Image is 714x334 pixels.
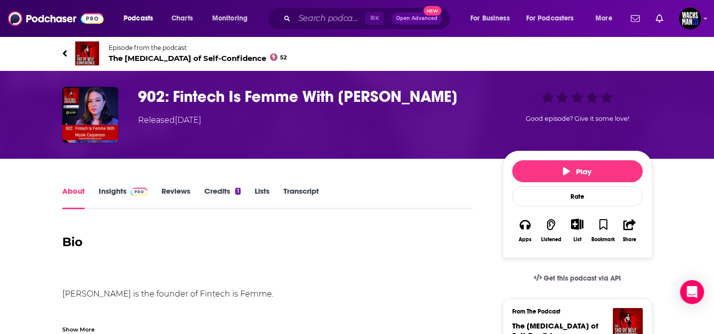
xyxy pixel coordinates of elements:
[124,11,153,25] span: Podcasts
[294,10,365,26] input: Search podcasts, credits, & more...
[277,7,460,30] div: Search podcasts, credits, & more...
[567,219,587,230] button: Show More Button
[588,10,625,26] button: open menu
[131,188,148,196] img: Podchaser Pro
[280,55,287,60] span: 52
[255,186,270,209] a: Lists
[8,9,104,28] img: Podchaser - Follow, Share and Rate Podcasts
[205,10,261,26] button: open menu
[538,212,564,249] button: Listened
[212,11,248,25] span: Monitoring
[138,87,487,106] h1: 902: Fintech Is Femme With Nicole Casperson
[99,186,148,209] a: InsightsPodchaser Pro
[680,280,704,304] div: Open Intercom Messenger
[235,188,240,195] div: 1
[512,308,635,315] h3: From The Podcast
[591,237,615,243] div: Bookmark
[62,186,85,209] a: About
[679,7,701,29] span: Logged in as WachsmanNY
[62,41,652,65] a: The Tao of Self-ConfidenceEpisode from the podcastThe [MEDICAL_DATA] of Self-Confidence52
[544,274,621,283] span: Get this podcast via API
[526,115,629,122] span: Good episode? Give it some love!
[204,186,240,209] a: Credits1
[526,11,574,25] span: For Podcasters
[679,7,701,29] button: Show profile menu
[520,10,588,26] button: open menu
[519,237,532,243] div: Apps
[564,212,590,249] div: Show More ButtonList
[616,212,642,249] button: Share
[512,186,643,207] div: Rate
[171,11,193,25] span: Charts
[595,11,612,25] span: More
[512,160,643,182] button: Play
[573,236,581,243] div: List
[284,186,319,209] a: Transcript
[117,10,166,26] button: open menu
[109,53,287,63] span: The [MEDICAL_DATA] of Self-Confidence
[424,6,441,15] span: New
[526,266,629,291] a: Get this podcast via API
[165,10,199,26] a: Charts
[392,12,442,24] button: Open AdvancedNew
[563,167,591,176] span: Play
[161,186,190,209] a: Reviews
[623,237,636,243] div: Share
[109,44,287,51] span: Episode from the podcast
[62,235,83,249] strong: Bio
[627,10,644,27] a: Show notifications dropdown
[75,41,99,65] img: The Tao of Self-Confidence
[138,114,201,126] div: Released [DATE]
[512,212,538,249] button: Apps
[541,237,562,243] div: Listened
[590,212,616,249] button: Bookmark
[365,12,384,25] span: ⌘ K
[463,10,522,26] button: open menu
[62,87,118,143] img: 902: Fintech Is Femme With Nicole Casperson
[652,10,667,27] a: Show notifications dropdown
[679,7,701,29] img: User Profile
[470,11,510,25] span: For Business
[396,16,437,21] span: Open Advanced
